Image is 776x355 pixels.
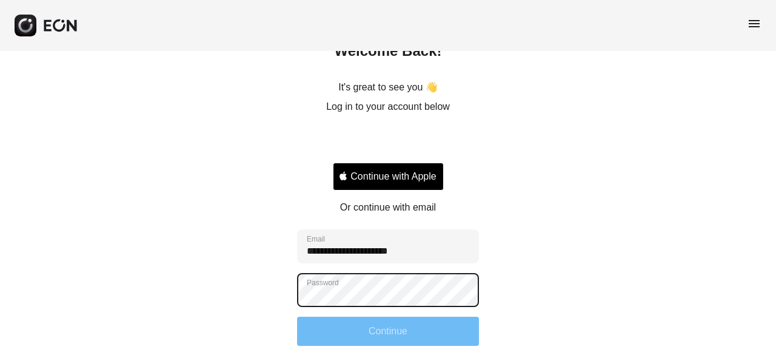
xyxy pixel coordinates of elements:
[307,278,339,288] label: Password
[747,16,761,31] span: menu
[333,163,444,191] button: Signin with apple ID
[335,41,442,61] h2: Welcome Back!
[307,234,325,244] label: Email
[338,80,438,95] p: It's great to see you 👋
[327,127,450,154] iframe: Sign in with Google Button
[340,200,436,215] p: Or continue with email
[326,100,450,114] p: Log in to your account below
[297,317,479,346] button: Continue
